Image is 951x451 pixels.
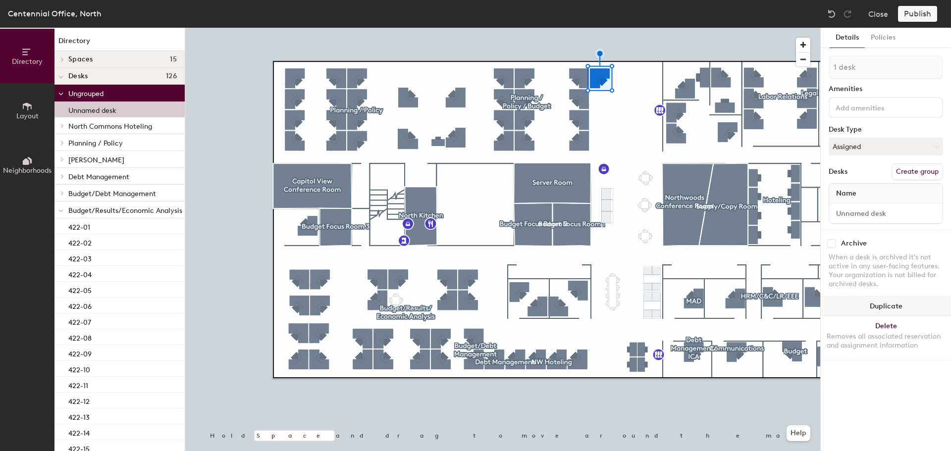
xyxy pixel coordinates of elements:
span: Spaces [68,55,93,63]
span: North Commons Hoteling [68,122,152,131]
p: Unnamed desk [68,103,116,115]
span: Budget/Debt Management [68,190,156,198]
p: 422-11 [68,379,88,390]
input: Add amenities [834,101,923,113]
button: Policies [865,28,901,48]
div: When a desk is archived it's not active in any user-facing features. Your organization is not bil... [829,253,943,289]
button: Details [830,28,865,48]
p: 422-02 [68,236,92,248]
span: 126 [166,72,177,80]
div: Archive [841,240,867,248]
p: 422-04 [68,268,92,279]
span: [PERSON_NAME] [68,156,124,164]
span: Directory [12,57,43,66]
h1: Directory [54,36,185,51]
span: Desks [68,72,88,80]
div: Removes all associated reservation and assignment information [827,332,945,350]
span: 15 [170,55,177,63]
button: DeleteRemoves all associated reservation and assignment information [821,316,951,360]
p: 422-14 [68,426,90,438]
span: Layout [16,112,39,120]
span: Budget/Results/Economic Analysis [68,206,182,215]
div: Amenities [829,85,943,93]
p: 422-13 [68,410,90,422]
button: Duplicate [821,297,951,316]
p: 422-08 [68,331,92,343]
span: Planning / Policy [68,139,123,148]
span: Neighborhoods [3,166,52,175]
img: Undo [827,9,837,19]
p: 422-03 [68,252,92,263]
p: 422-07 [68,315,91,327]
span: Debt Management [68,173,129,181]
div: Desk Type [829,126,943,134]
button: Assigned [829,138,943,155]
span: Name [831,185,861,202]
img: Redo [843,9,852,19]
div: Centennial Office, North [8,7,102,20]
p: 422-12 [68,395,90,406]
p: 422-05 [68,284,92,295]
button: Create group [892,163,943,180]
p: 422-06 [68,300,92,311]
button: Help [787,425,810,441]
p: 422-09 [68,347,92,358]
button: Close [868,6,888,22]
span: Ungrouped [68,90,104,98]
p: 422-01 [68,220,90,232]
div: Desks [829,168,847,176]
p: 422-10 [68,363,90,374]
input: Unnamed desk [831,206,941,220]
